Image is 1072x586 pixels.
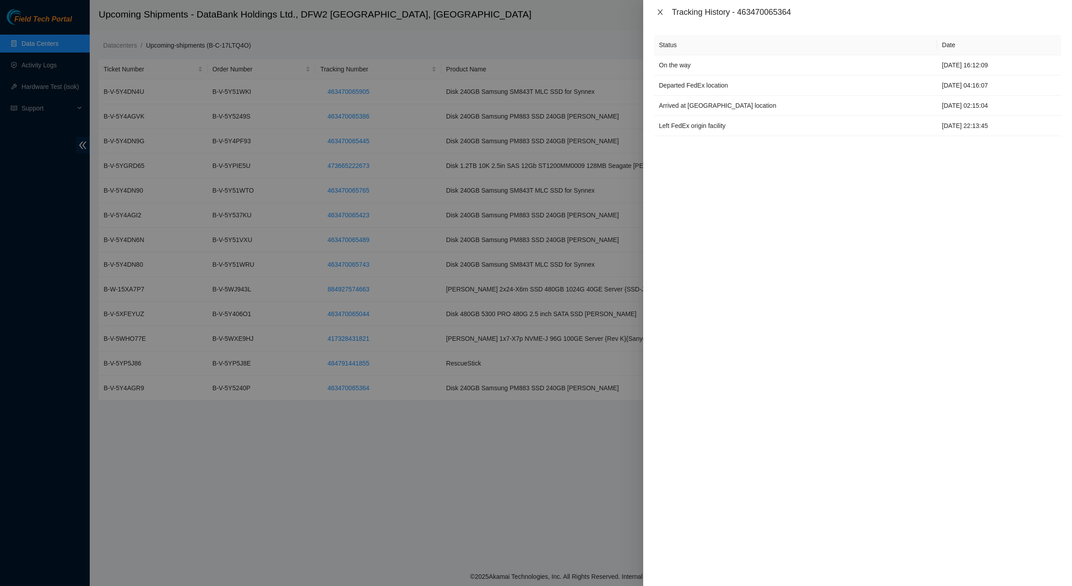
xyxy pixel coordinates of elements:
span: close [657,9,664,16]
td: Arrived at [GEOGRAPHIC_DATA] location [654,96,937,116]
td: Departed FedEx location [654,75,937,96]
td: [DATE] 02:15:04 [937,96,1061,116]
th: Date [937,35,1061,55]
td: [DATE] 16:12:09 [937,55,1061,75]
td: [DATE] 04:16:07 [937,75,1061,96]
td: Left FedEx origin facility [654,116,937,136]
button: Close [654,8,667,17]
td: [DATE] 22:13:45 [937,116,1061,136]
th: Status [654,35,937,55]
div: Tracking History - 463470065364 [672,7,1061,17]
td: On the way [654,55,937,75]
